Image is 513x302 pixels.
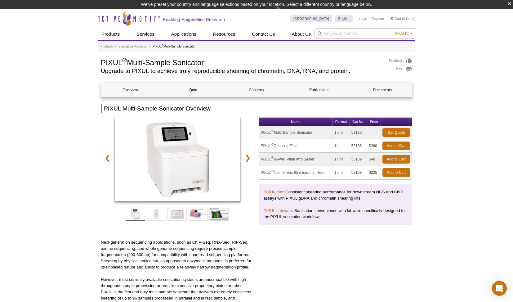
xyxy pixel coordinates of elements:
button: Search [393,31,414,36]
input: Keyword, Cat. No. [314,28,415,39]
a: [GEOGRAPHIC_DATA] [290,15,332,22]
a: Get Quote [382,128,410,137]
h2: Enabling Epigenetics Research [163,17,225,22]
th: Name [259,118,333,126]
td: 1 unit [333,126,350,139]
a: PIXUL Kits [264,190,283,194]
sup: ® [271,143,274,146]
a: Register [371,16,384,21]
td: $325 [367,166,381,179]
td: 53136 [350,139,367,153]
td: 53198 [350,166,367,179]
li: » [114,45,116,48]
td: 53130 [350,126,367,139]
a: Cart [390,16,401,21]
a: Sonication Products [118,44,146,49]
td: $260 [367,139,381,153]
a: Feedback [389,57,412,64]
a: Add to Cart [382,155,410,164]
li: » [149,45,150,48]
td: PIXUL 96-well Plate with Sealer [259,153,333,166]
li: PIXUL Multi-Sample Sonicator [153,45,195,48]
a: Products [98,28,123,40]
a: Documents [353,83,412,97]
sup: ® [271,156,274,160]
p: : Sonication convenience with labware specifically designed for the PIXUL sonication workflow. [264,208,408,220]
span: Search [395,31,413,36]
img: Change Here [276,5,292,19]
sup: ® [271,169,274,173]
a: Products [100,44,113,49]
a: Applications [167,28,200,40]
a: Services [133,28,158,40]
img: Your Cart [390,17,393,20]
td: PIXUL Multi-Sample Sonicator [259,126,333,139]
h1: PIXUL Multi-Sample Sonicator [101,57,383,67]
a: PIXUL Multi-Sample Sonicator [115,117,240,203]
td: 53139 [350,153,367,166]
a: Overview [101,83,159,97]
a: Add to Cart [382,168,410,177]
a: Resources [209,28,239,40]
th: Format [333,118,350,126]
a: Contact Us [248,28,279,40]
a: About Us [288,28,315,40]
td: PIXUL filter, 6 mm, 65 micron, 2 filters [259,166,333,179]
h2: Upgrade to PIXUL to achieve truly reproducible shearing of chromatin, DNA, RNA, and protein. [101,68,383,74]
div: Open Intercom Messenger [492,281,507,296]
td: 1 unit [333,166,350,179]
td: $40 [367,153,381,166]
h2: PIXUL Multi-Sample Sonicator Overview [101,104,412,113]
p: Next-generation sequencing applications, such as ChIP-Seq, RNA-Seq, RIP-Seq, exome sequencing, an... [101,239,254,270]
td: 1 unit [333,153,350,166]
a: Publications [290,83,349,97]
td: PIXUL Coupling Fluid [259,139,333,153]
img: PIXUL Multi-Sample Sonicator [115,117,240,201]
sup: ® [271,129,274,133]
a: ❮ [101,151,114,165]
li: | [369,15,370,22]
a: Add to Cart [382,142,410,150]
a: ❯ [241,151,254,165]
td: 1 L [333,139,350,153]
a: Contents [227,83,285,97]
li: (0 items) [390,15,415,22]
a: English [335,15,353,22]
a: PIXUL Labware [264,208,292,213]
a: Login [359,16,367,21]
th: Price [367,118,381,126]
th: Cat No. [350,118,367,126]
sup: ® [162,44,163,47]
sup: ® [122,57,127,64]
a: Data [164,83,222,97]
p: : Consistent shearing performance for downstream NGS and ChIP assays with PIXUL gDNA and chromati... [264,189,408,201]
a: Print [389,66,412,73]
